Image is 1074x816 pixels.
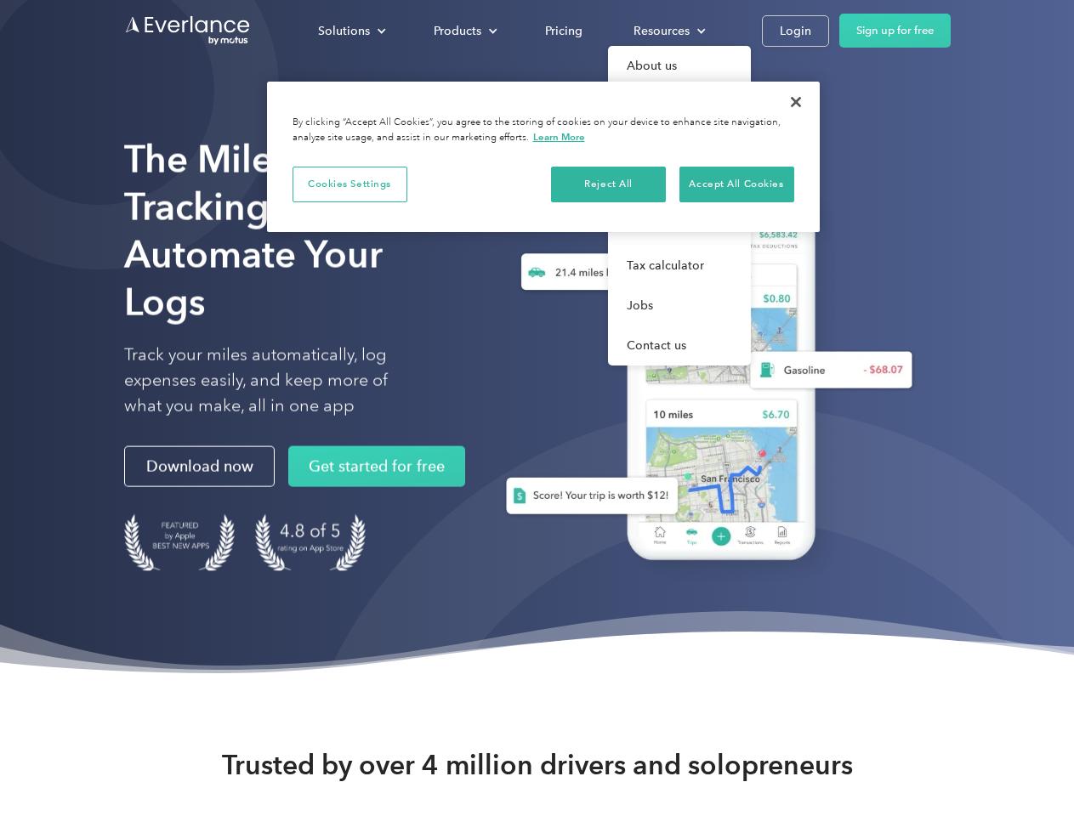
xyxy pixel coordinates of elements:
[679,167,794,202] button: Accept All Cookies
[780,20,811,42] div: Login
[479,161,926,586] img: Everlance, mileage tracker app, expense tracking app
[634,20,690,42] div: Resources
[293,167,407,202] button: Cookies Settings
[267,82,820,232] div: Cookie banner
[267,82,820,232] div: Privacy
[608,326,751,365] a: Contact us
[288,446,465,487] a: Get started for free
[301,16,400,46] div: Solutions
[608,246,751,286] a: Tax calculator
[551,167,666,202] button: Reject All
[762,15,829,47] a: Login
[124,14,252,47] a: Go to homepage
[318,20,370,42] div: Solutions
[608,286,751,326] a: Jobs
[124,514,235,571] img: Badge for Featured by Apple Best New Apps
[222,748,853,782] strong: Trusted by over 4 million drivers and solopreneurs
[124,446,275,487] a: Download now
[617,16,719,46] div: Resources
[255,514,366,571] img: 4.9 out of 5 stars on the app store
[528,16,600,46] a: Pricing
[533,131,585,143] a: More information about your privacy, opens in a new tab
[777,83,815,121] button: Close
[545,20,582,42] div: Pricing
[839,14,951,48] a: Sign up for free
[608,46,751,365] nav: Resources
[608,46,751,86] a: About us
[124,343,428,419] p: Track your miles automatically, log expenses easily, and keep more of what you make, all in one app
[434,20,481,42] div: Products
[417,16,511,46] div: Products
[293,116,794,145] div: By clicking “Accept All Cookies”, you agree to the storing of cookies on your device to enhance s...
